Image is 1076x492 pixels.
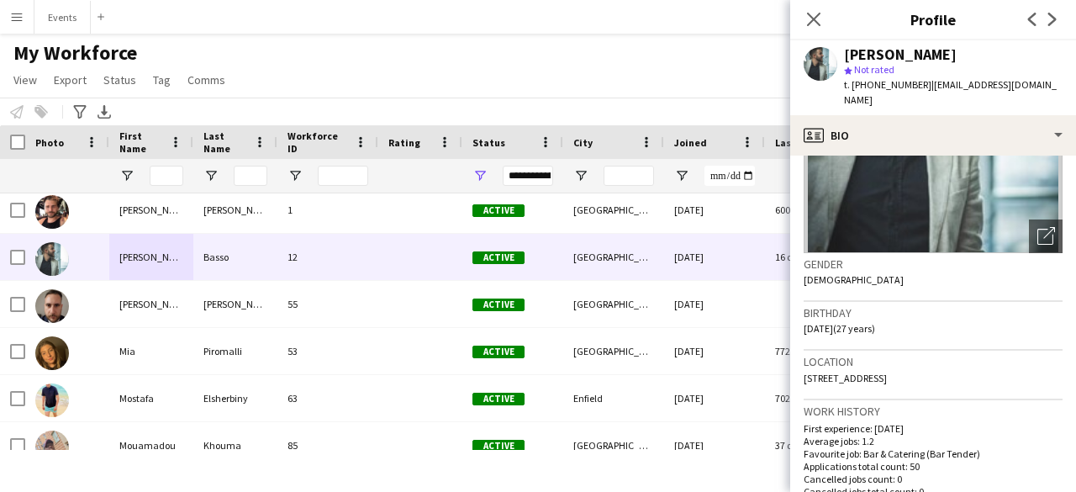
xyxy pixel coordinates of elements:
[790,8,1076,30] h3: Profile
[193,328,277,374] div: Piromalli
[388,136,420,149] span: Rating
[573,168,588,183] button: Open Filter Menu
[119,130,163,155] span: First Name
[472,346,525,358] span: Active
[109,281,193,327] div: [PERSON_NAME]
[47,69,93,91] a: Export
[804,372,887,384] span: [STREET_ADDRESS]
[804,422,1063,435] p: First experience: [DATE]
[472,440,525,452] span: Active
[193,187,277,233] div: [PERSON_NAME]
[844,78,931,91] span: t. [PHONE_NUMBER]
[804,273,904,286] span: [DEMOGRAPHIC_DATA]
[150,166,183,186] input: First Name Filter Input
[844,47,957,62] div: [PERSON_NAME]
[674,168,689,183] button: Open Filter Menu
[35,136,64,149] span: Photo
[109,234,193,280] div: [PERSON_NAME]
[13,40,137,66] span: My Workforce
[844,78,1057,106] span: | [EMAIL_ADDRESS][DOMAIN_NAME]
[193,422,277,468] div: Khouma
[119,168,134,183] button: Open Filter Menu
[103,72,136,87] span: Status
[287,168,303,183] button: Open Filter Menu
[277,422,378,468] div: 85
[765,375,866,421] div: 702 days
[563,234,664,280] div: [GEOGRAPHIC_DATA]
[472,136,505,149] span: Status
[775,136,813,149] span: Last job
[804,322,875,335] span: [DATE] (27 years)
[7,69,44,91] a: View
[664,328,765,374] div: [DATE]
[472,168,488,183] button: Open Filter Menu
[563,422,664,468] div: [GEOGRAPHIC_DATA]
[287,130,348,155] span: Workforce ID
[804,473,1063,485] p: Cancelled jobs count: 0
[472,251,525,264] span: Active
[277,281,378,327] div: 55
[563,281,664,327] div: [GEOGRAPHIC_DATA]
[109,328,193,374] div: Mia
[472,393,525,405] span: Active
[35,289,69,323] img: Matthew Andrew
[804,447,1063,460] p: Favourite job: Bar & Catering (Bar Tender)
[790,115,1076,156] div: Bio
[109,422,193,468] div: Mouamadou
[277,234,378,280] div: 12
[234,166,267,186] input: Last Name Filter Input
[181,69,232,91] a: Comms
[34,1,91,34] button: Events
[765,234,866,280] div: 16 days
[54,72,87,87] span: Export
[664,234,765,280] div: [DATE]
[804,460,1063,473] p: Applications total count: 50
[94,102,114,122] app-action-btn: Export XLSX
[704,166,755,186] input: Joined Filter Input
[146,69,177,91] a: Tag
[563,187,664,233] div: [GEOGRAPHIC_DATA]
[35,336,69,370] img: Mia Piromalli
[604,166,654,186] input: City Filter Input
[804,354,1063,369] h3: Location
[804,257,1063,272] h3: Gender
[573,136,593,149] span: City
[664,375,765,421] div: [DATE]
[664,187,765,233] div: [DATE]
[664,281,765,327] div: [DATE]
[187,72,225,87] span: Comms
[193,375,277,421] div: Elsherbiny
[277,187,378,233] div: 1
[765,328,866,374] div: 772 days
[193,234,277,280] div: Basso
[472,299,525,311] span: Active
[35,431,69,464] img: Mouamadou Khouma
[318,166,368,186] input: Workforce ID Filter Input
[563,375,664,421] div: Enfield
[97,69,143,91] a: Status
[203,168,219,183] button: Open Filter Menu
[109,187,193,233] div: [PERSON_NAME]
[765,187,866,233] div: 600 days
[35,384,69,417] img: Mostafa Elsherbiny
[277,328,378,374] div: 53
[804,305,1063,320] h3: Birthday
[35,242,69,276] img: Matteo Basso
[203,130,247,155] span: Last Name
[35,195,69,229] img: Matt Kern
[109,375,193,421] div: Mostafa
[1029,220,1063,253] div: Open photos pop-in
[277,375,378,421] div: 63
[765,422,866,468] div: 37 days
[664,422,765,468] div: [DATE]
[70,102,90,122] app-action-btn: Advanced filters
[563,328,664,374] div: [GEOGRAPHIC_DATA]
[472,204,525,217] span: Active
[674,136,707,149] span: Joined
[193,281,277,327] div: [PERSON_NAME]
[153,72,171,87] span: Tag
[854,63,894,76] span: Not rated
[13,72,37,87] span: View
[804,404,1063,419] h3: Work history
[804,435,1063,447] p: Average jobs: 1.2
